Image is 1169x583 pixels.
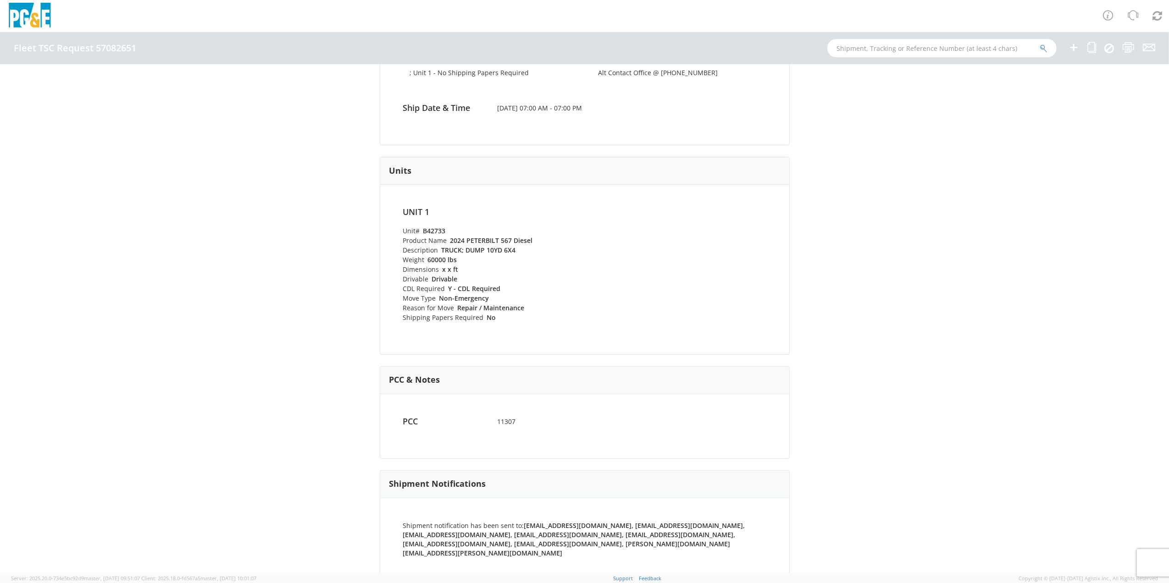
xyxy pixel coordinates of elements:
strong: Drivable [432,275,458,283]
li: Description [403,245,580,255]
a: Feedback [639,575,662,582]
li: CDL Required [403,284,580,293]
h3: PCC & Notes [389,375,440,385]
h3: Shipment Notifications [389,479,486,489]
strong: B42733 [423,226,446,235]
span: 11307 [490,417,679,426]
strong: [EMAIL_ADDRESS][DOMAIN_NAME], [EMAIL_ADDRESS][DOMAIN_NAME], [EMAIL_ADDRESS][DOMAIN_NAME], [EMAIL_... [403,521,745,557]
li: Shipping Papers Required [403,313,580,322]
div: Shipment notification has been sent to: [396,521,773,558]
strong: Non-Emergency [439,294,489,302]
input: Shipment, Tracking or Reference Number (at least 4 chars) [827,39,1057,57]
h3: Units [389,166,412,176]
span: master, [DATE] 10:01:07 [200,575,256,582]
strong: x x ft [443,265,459,274]
strong: 2024 PETERBILT 567 Diesel [450,236,533,245]
li: Drivable [403,274,580,284]
strong: No [487,313,496,322]
h4: Unit 1 [403,208,580,217]
a: Support [614,575,633,582]
img: pge-logo-06675f144f4cfa6a6814.png [7,3,53,30]
strong: Repair / Maintenance [458,303,525,312]
strong: 60000 lbs [428,255,457,264]
li: Unit# [403,226,580,236]
h4: PCC [396,417,491,426]
h4: Ship Date & Time [396,104,491,113]
span: master, [DATE] 09:51:07 [84,575,140,582]
strong: TRUCK; DUMP 10YD 6X4 [442,246,516,254]
h4: Fleet TSC Request 57082651 [14,43,136,53]
li: Move Type [403,293,580,303]
li: Weight [403,255,580,264]
td: ; Unit 1 - No Shipping Papers Required [410,68,571,81]
li: Product Name [403,236,580,245]
li: Reason for Move [403,303,580,313]
span: Client: 2025.18.0-fd567a5 [141,575,256,582]
span: [DATE] 07:00 AM - 07:00 PM [490,104,679,113]
td: Alt Contact Office @ [PHONE_NUMBER] [598,68,759,81]
span: Server: 2025.20.0-734e5bc92d9 [11,575,140,582]
span: Copyright © [DATE]-[DATE] Agistix Inc., All Rights Reserved [1019,575,1158,582]
strong: Y - CDL Required [449,284,501,293]
li: Dimensions [403,264,580,274]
